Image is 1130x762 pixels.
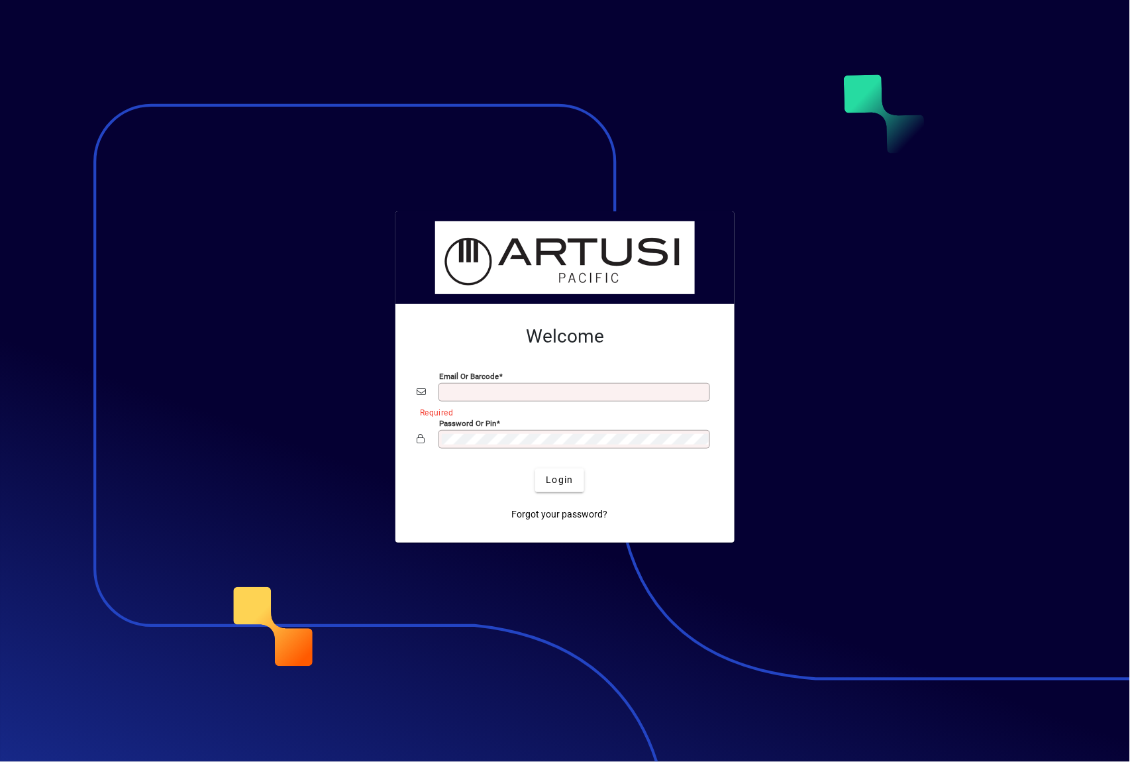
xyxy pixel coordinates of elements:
[507,503,613,527] a: Forgot your password?
[420,405,703,419] mat-error: Required
[439,418,496,427] mat-label: Password or Pin
[546,473,573,487] span: Login
[512,508,608,521] span: Forgot your password?
[535,468,584,492] button: Login
[439,371,499,380] mat-label: Email or Barcode
[417,325,713,348] h2: Welcome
